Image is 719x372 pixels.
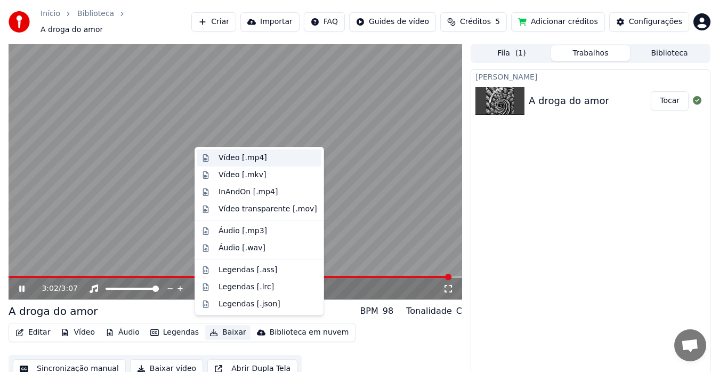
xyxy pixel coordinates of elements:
button: Áudio [101,325,144,340]
button: Tocar [651,91,689,110]
div: Vídeo [.mp4] [219,153,267,163]
button: Fila [472,45,551,61]
div: Tonalidade [406,305,452,318]
span: A droga do amor [41,25,103,35]
button: Configurações [609,12,689,31]
div: Legendas [.lrc] [219,282,274,292]
a: Conversa aberta [674,329,706,361]
button: Editar [11,325,54,340]
button: Biblioteca [630,45,709,61]
a: Biblioteca [77,9,114,19]
div: / [42,283,67,294]
div: C [456,305,462,318]
span: ( 1 ) [515,48,526,59]
button: FAQ [304,12,345,31]
div: BPM [360,305,378,318]
button: Criar [191,12,236,31]
div: Legendas [.json] [219,299,280,310]
span: Créditos [460,17,491,27]
div: Vídeo [.mkv] [219,170,266,180]
span: 3:02 [42,283,58,294]
button: Importar [240,12,300,31]
span: 3:07 [61,283,78,294]
button: Créditos5 [440,12,507,31]
button: Vídeo [56,325,99,340]
span: 5 [495,17,500,27]
div: [PERSON_NAME] [471,70,710,83]
div: Biblioteca em nuvem [270,327,349,338]
div: Vídeo transparente [.mov] [219,204,317,215]
div: 98 [383,305,393,318]
div: Áudio [.wav] [219,243,265,254]
button: Trabalhos [551,45,630,61]
button: Legendas [146,325,203,340]
button: Adicionar créditos [511,12,605,31]
img: youka [9,11,30,33]
div: Legendas [.ass] [219,265,277,275]
div: Áudio [.mp3] [219,226,267,236]
div: Configurações [629,17,682,27]
nav: breadcrumb [41,9,191,35]
button: Guides de vídeo [349,12,436,31]
a: Início [41,9,60,19]
div: A droga do amor [529,93,609,108]
div: A droga do amor [9,304,98,319]
div: InAndOn [.mp4] [219,187,278,197]
button: Baixar [205,325,251,340]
